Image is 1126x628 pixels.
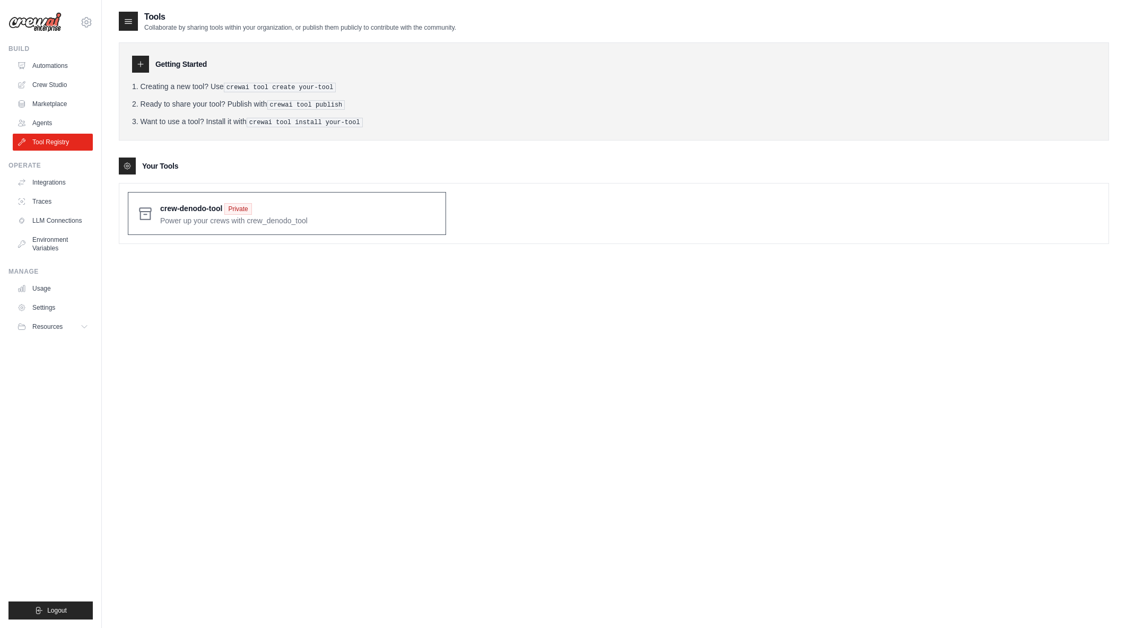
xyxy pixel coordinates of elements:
[13,280,93,297] a: Usage
[13,57,93,74] a: Automations
[132,81,1096,92] li: Creating a new tool? Use
[13,299,93,316] a: Settings
[13,231,93,257] a: Environment Variables
[13,193,93,210] a: Traces
[13,95,93,112] a: Marketplace
[224,83,336,92] pre: crewai tool create your-tool
[144,11,456,23] h2: Tools
[160,201,437,226] a: crew-denodo-tool Private Power up your crews with crew_denodo_tool
[13,174,93,191] a: Integrations
[13,134,93,151] a: Tool Registry
[8,601,93,620] button: Logout
[13,76,93,93] a: Crew Studio
[132,99,1096,110] li: Ready to share your tool? Publish with
[47,606,67,615] span: Logout
[144,23,456,32] p: Collaborate by sharing tools within your organization, or publish them publicly to contribute wit...
[8,267,93,276] div: Manage
[142,161,178,171] h3: Your Tools
[32,322,63,331] span: Resources
[13,212,93,229] a: LLM Connections
[8,45,93,53] div: Build
[8,12,62,32] img: Logo
[8,161,93,170] div: Operate
[132,116,1096,127] li: Want to use a tool? Install it with
[13,318,93,335] button: Resources
[267,100,345,110] pre: crewai tool publish
[247,118,363,127] pre: crewai tool install your-tool
[155,59,207,69] h3: Getting Started
[13,115,93,132] a: Agents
